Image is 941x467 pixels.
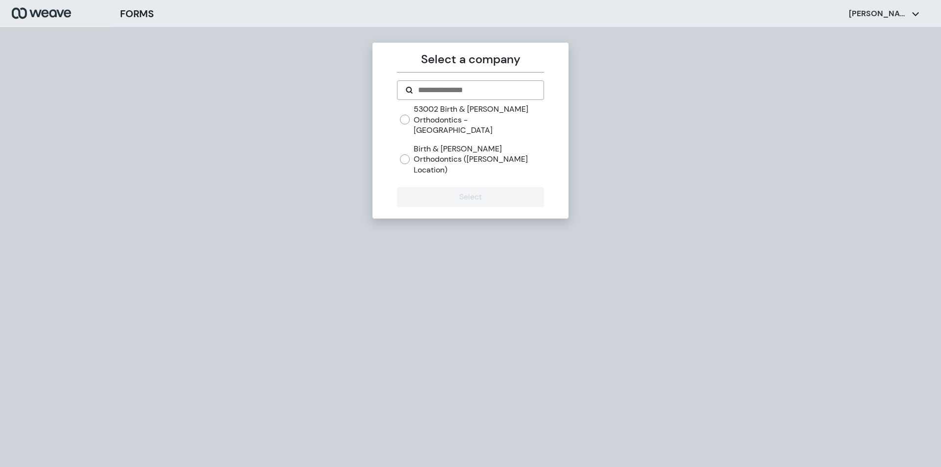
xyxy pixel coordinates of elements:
p: [PERSON_NAME] [849,8,908,19]
input: Search [417,84,535,96]
label: 53002 Birth & [PERSON_NAME] Orthodontics - [GEOGRAPHIC_DATA] [414,104,544,136]
h3: FORMS [120,6,154,21]
p: Select a company [397,50,544,68]
label: Birth & [PERSON_NAME] Orthodontics ([PERSON_NAME] Location) [414,144,544,175]
button: Select [397,187,544,207]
